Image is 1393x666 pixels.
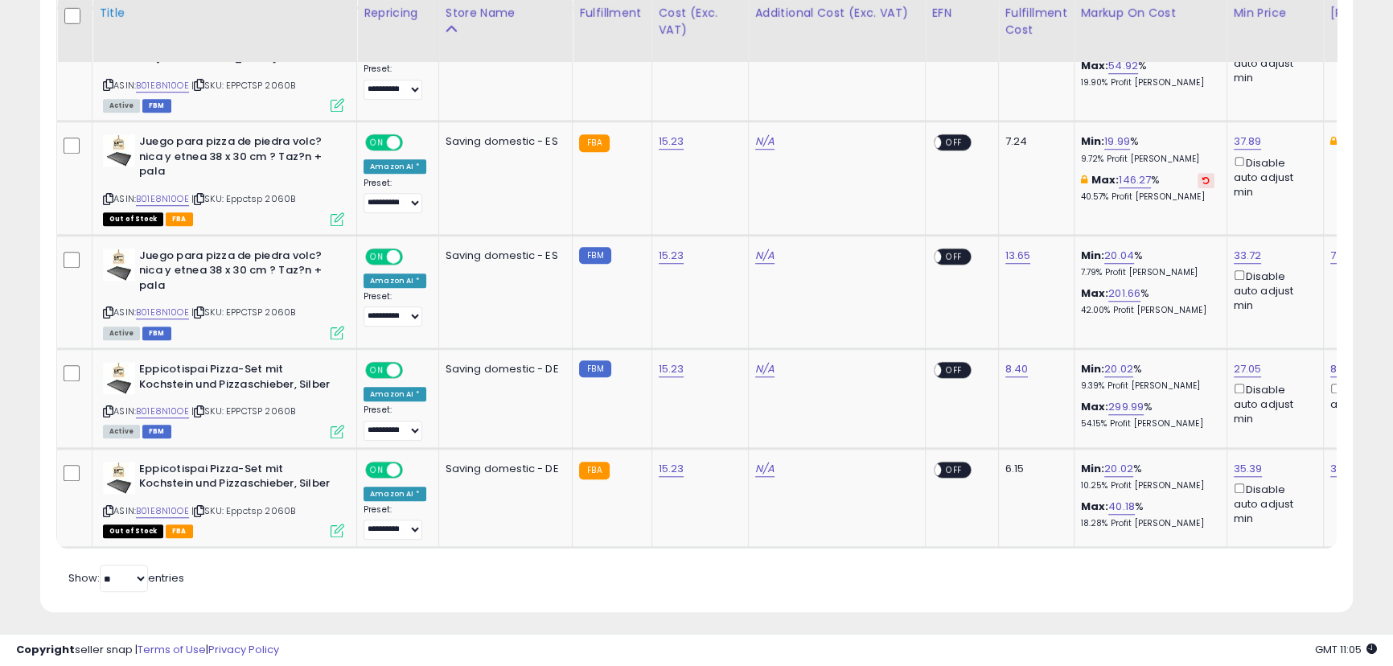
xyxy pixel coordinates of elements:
div: % [1081,173,1214,203]
div: Saving domestic - DE [446,462,561,476]
p: 9.39% Profit [PERSON_NAME] [1081,380,1214,392]
a: 15.23 [659,361,684,377]
a: 15.23 [659,461,684,477]
div: % [1081,59,1214,88]
span: FBA [166,212,193,226]
b: Eppicotispai Pizza-Set mit Kochstein und Pizzaschieber, Silber [139,462,335,495]
b: Max: [1081,286,1109,301]
span: | SKU: Eppctsp 2060B [191,192,295,205]
a: 54.92 [1108,58,1138,74]
span: All listings that are currently out of stock and unavailable for purchase on Amazon [103,524,163,538]
a: B01E8N10OE [136,79,189,92]
span: ON [367,136,387,150]
span: OFF [401,462,426,476]
img: 413PggUd0iL._SL40_.jpg [103,362,135,394]
span: All listings that are currently out of stock and unavailable for purchase on Amazon [103,212,163,226]
span: FBM [142,425,171,438]
div: Additional Cost (Exc. VAT) [755,5,918,22]
a: N/A [755,461,775,477]
small: FBA [579,134,609,152]
img: 413PggUd0iL._SL40_.jpg [103,462,135,494]
span: FBA [166,524,193,538]
span: All listings currently available for purchase on Amazon [103,99,140,113]
img: 413PggUd0iL._SL40_.jpg [103,249,135,281]
span: OFF [401,364,426,377]
div: ASIN: [103,462,344,536]
a: 35.39 [1234,461,1263,477]
div: % [1081,286,1214,316]
span: | SKU: EPPCTSP 2060B [191,405,295,417]
div: Fulfillment [579,5,644,22]
div: seller snap | | [16,643,279,658]
a: B01E8N10OE [136,504,189,518]
span: ON [367,462,387,476]
span: ON [367,364,387,377]
div: Fulfillment Cost [1005,5,1067,39]
span: OFF [401,136,426,150]
span: ON [367,249,387,263]
a: 146.27 [1119,172,1151,188]
b: Juego para pizza de piedra volc?nica y etnea 38 x 30 cm ? Taz?n + pala [139,249,335,298]
div: Disable auto adjust min [1234,480,1311,526]
a: 20.02 [1104,461,1133,477]
strong: Copyright [16,642,75,657]
p: 7.79% Profit [PERSON_NAME] [1081,267,1214,278]
a: Terms of Use [138,642,206,657]
a: N/A [755,248,775,264]
span: All listings currently available for purchase on Amazon [103,327,140,340]
p: 19.90% Profit [PERSON_NAME] [1081,77,1214,88]
a: 15.23 [659,248,684,264]
b: Juego para pizza de piedra volc?nica y etnea 38 x 30 cm ? Taz?n + pala [139,134,335,183]
div: Store Name [446,5,566,22]
a: 15.23 [659,134,684,150]
div: Amazon AI * [364,273,426,288]
b: Max: [1081,499,1109,514]
b: Min: [1081,248,1105,263]
span: OFF [401,249,426,263]
a: N/A [755,134,775,150]
p: 10.25% Profit [PERSON_NAME] [1081,480,1214,491]
b: Eppicotispai Pizza-Set mit Kochstein und Pizzaschieber, Silber [139,362,335,396]
span: FBM [142,327,171,340]
a: B01E8N10OE [136,405,189,418]
div: Repricing [364,5,432,22]
div: Disable auto adjust min [1234,267,1311,313]
a: 74.80 [1330,248,1359,264]
div: Markup on Cost [1081,5,1220,22]
span: Show: entries [68,570,184,586]
div: ASIN: [103,249,344,338]
div: Preset: [364,178,426,214]
div: % [1081,134,1214,164]
a: 27.05 [1234,361,1262,377]
span: | SKU: EPPCTSP 2060B [191,306,295,319]
img: 413PggUd0iL._SL40_.jpg [103,134,135,166]
b: Max: [1091,172,1120,187]
span: | SKU: Eppctsp 2060B [191,504,295,517]
div: % [1081,249,1214,278]
small: FBM [579,247,610,264]
a: B01E8N10OE [136,306,189,319]
div: Min Price [1234,5,1317,22]
span: OFF [941,249,967,263]
b: Min: [1081,134,1105,149]
p: 40.57% Profit [PERSON_NAME] [1081,191,1214,203]
a: N/A [755,361,775,377]
div: % [1081,400,1214,430]
div: Saving domestic - ES [446,134,561,149]
a: 40.18 [1108,499,1135,515]
a: 20.04 [1104,248,1134,264]
a: 37.89 [1234,134,1262,150]
div: Saving domestic - ES [446,249,561,263]
span: OFF [941,462,967,476]
a: 299.99 [1108,399,1144,415]
span: | SKU: EPPCTSP 2060B [191,79,295,92]
div: 6.15 [1005,462,1062,476]
div: Amazon AI * [364,487,426,501]
p: 18.28% Profit [PERSON_NAME] [1081,518,1214,529]
a: 88.81 [1330,361,1356,377]
div: Preset: [364,504,426,541]
a: 201.66 [1108,286,1140,302]
div: Disable auto adjust min [1234,39,1311,85]
a: 8.40 [1005,361,1029,377]
a: Privacy Policy [208,642,279,657]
